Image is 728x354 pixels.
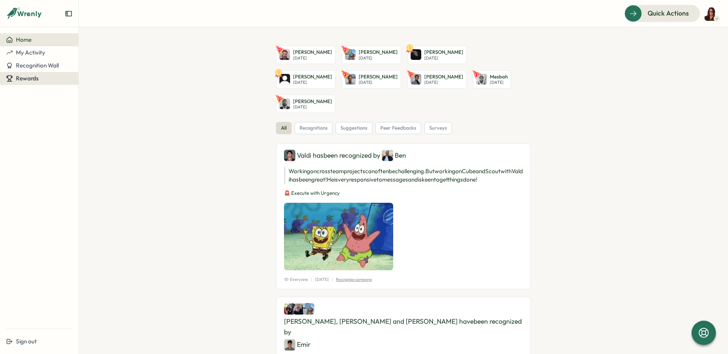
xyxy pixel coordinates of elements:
p: | [311,276,312,283]
img: Adam Sandstrom [279,99,290,109]
p: Mesbah [490,74,508,80]
p: [DATE] [359,80,398,85]
a: Jerome Mayaud[PERSON_NAME][DATE] [342,70,401,89]
div: Emir [284,339,311,351]
img: Andrey Rodriguez [279,74,290,85]
img: Mesbah [476,74,487,85]
p: [DATE] [293,105,332,110]
text: 1 [278,69,279,75]
a: Ryan Powell[PERSON_NAME][DATE] [342,45,401,64]
span: Sign out [16,338,37,345]
span: surveys [429,125,447,132]
p: [PERSON_NAME] [424,74,463,80]
div: [PERSON_NAME], [PERSON_NAME] and [PERSON_NAME] have been recognized by [284,303,523,351]
p: [PERSON_NAME] [359,49,398,56]
img: Recognition Image [284,203,393,270]
div: Ben [382,150,406,161]
img: Vishal Reddy [411,74,421,85]
span: My Activity [16,49,45,56]
a: Adam Sandstrom[PERSON_NAME][DATE] [276,95,336,113]
img: Bryce McLachlan [279,49,290,60]
span: Quick Actions [648,8,689,18]
img: Ryan Powell [345,49,356,60]
p: [DATE] [359,56,398,61]
p: [DATE] [424,56,463,61]
div: Valdi has been recognized by [284,150,523,161]
img: Valdi Ratu [284,150,295,161]
p: Working on cross team projects can often be challenging. But working on Cube and Scout with Valdi... [284,167,523,184]
a: 1Andrey Rodriguez[PERSON_NAME][DATE] [276,70,336,89]
p: [DATE] [293,80,332,85]
img: Emir Nukovic [284,339,295,351]
a: Vishal Reddy[PERSON_NAME][DATE] [407,70,467,89]
p: [PERSON_NAME] [424,49,463,56]
span: Home [16,36,31,43]
p: [PERSON_NAME] [293,49,332,56]
p: [PERSON_NAME] [293,74,332,80]
img: Anson [293,303,305,315]
p: [DATE] [490,80,508,85]
p: [DATE] [315,276,329,283]
img: Ryan Powell [303,303,314,315]
span: recognitions [300,125,328,132]
a: MesbahMesbah[DATE] [473,70,511,89]
p: [DATE] [424,80,463,85]
img: Jerome Mayaud [345,74,356,85]
img: Mitch Mingay [284,303,295,315]
img: Ben Laval [382,150,393,161]
a: Bryce McLachlan[PERSON_NAME][DATE] [276,45,336,64]
span: Everyone [284,276,308,283]
p: [PERSON_NAME] [359,74,398,80]
span: Rewards [16,75,39,82]
span: all [281,125,287,132]
p: [DATE] [293,56,332,61]
img: katie.theriault [704,6,719,21]
span: suggestions [340,125,367,132]
p: | [332,276,333,283]
img: Fran Martinez [411,49,421,60]
a: 1Fran Martinez[PERSON_NAME][DATE] [407,45,467,64]
p: 🚨 Execute with Urgency [284,190,523,197]
p: [PERSON_NAME] [293,98,332,105]
p: Recognize someone [336,276,372,283]
button: Quick Actions [624,5,700,22]
text: 1 [409,45,411,50]
span: peer feedbacks [380,125,416,132]
span: Recognition Wall [16,62,59,69]
button: Expand sidebar [65,10,72,17]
